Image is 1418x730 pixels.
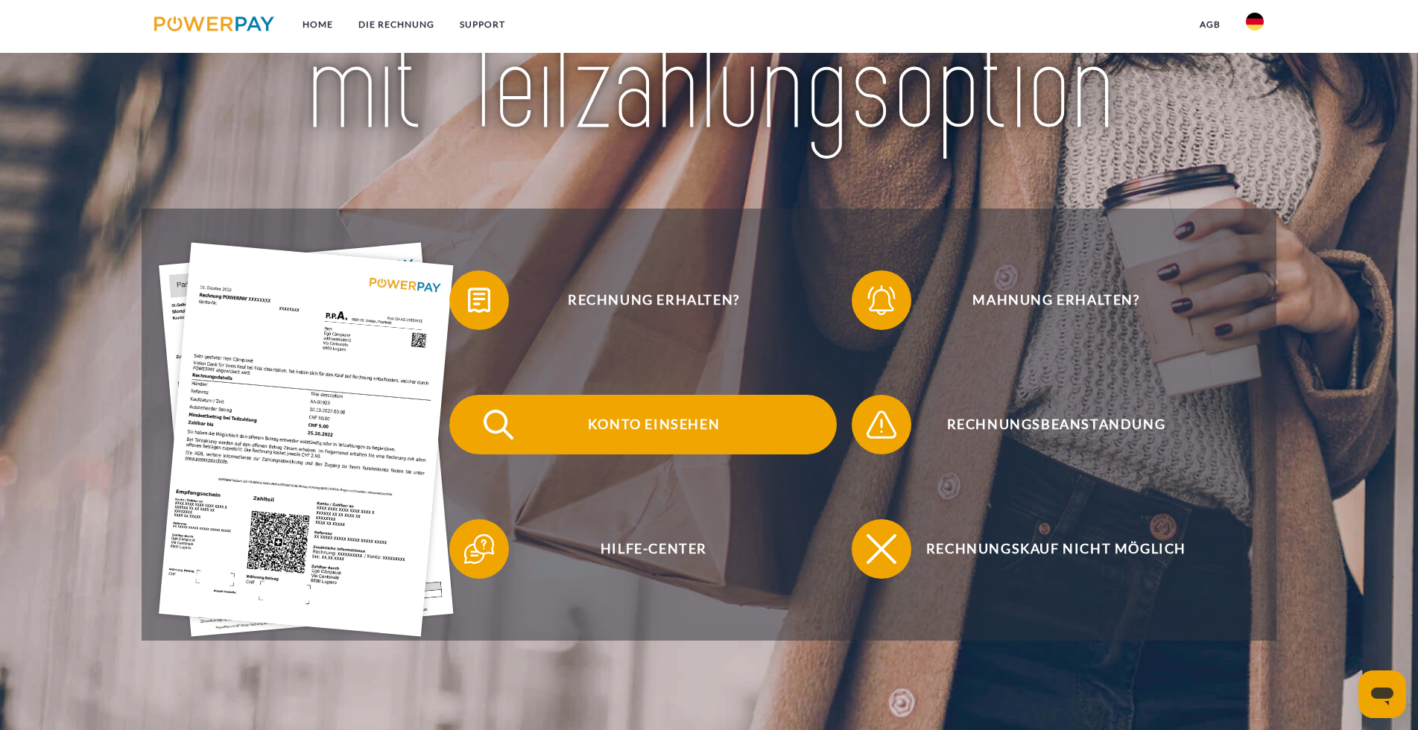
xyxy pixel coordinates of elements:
button: Mahnung erhalten? [852,270,1239,330]
span: Hilfe-Center [471,519,836,579]
img: qb_bell.svg [863,282,900,319]
iframe: Schaltfläche zum Öffnen des Messaging-Fensters [1358,670,1406,718]
img: single_invoice_powerpay_de.jpg [159,243,455,637]
a: SUPPORT [447,11,518,38]
a: DIE RECHNUNG [346,11,447,38]
button: Rechnungskauf nicht möglich [852,519,1239,579]
a: agb [1187,11,1233,38]
img: qb_search.svg [480,406,517,443]
button: Rechnungsbeanstandung [852,395,1239,454]
span: Mahnung erhalten? [873,270,1238,330]
img: qb_close.svg [863,530,900,568]
button: Hilfe-Center [449,519,837,579]
span: Rechnungskauf nicht möglich [873,519,1238,579]
img: logo-powerpay.svg [154,16,274,31]
img: qb_bill.svg [460,282,498,319]
img: qb_warning.svg [863,406,900,443]
img: de [1246,13,1264,31]
button: Rechnung erhalten? [449,270,837,330]
span: Rechnung erhalten? [471,270,836,330]
span: Rechnungsbeanstandung [873,395,1238,454]
a: Home [290,11,346,38]
img: qb_help.svg [460,530,498,568]
button: Konto einsehen [449,395,837,454]
span: Konto einsehen [471,395,836,454]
